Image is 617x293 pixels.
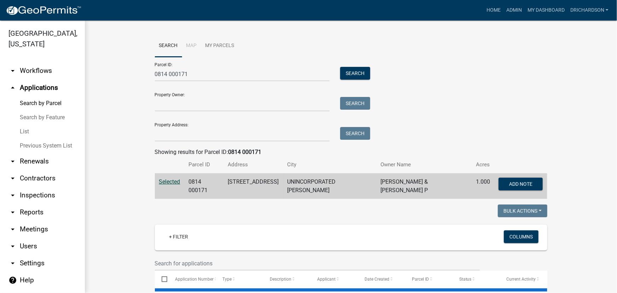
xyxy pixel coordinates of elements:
[504,230,539,243] button: Columns
[500,271,547,288] datatable-header-cell: Current Activity
[159,178,180,185] a: Selected
[263,271,310,288] datatable-header-cell: Description
[484,4,504,17] a: Home
[499,178,543,190] button: Add Note
[412,277,429,282] span: Parcel ID
[525,4,567,17] a: My Dashboard
[155,148,547,156] div: Showing results for Parcel ID:
[163,230,194,243] a: + Filter
[317,277,336,282] span: Applicant
[228,149,262,155] strong: 0814 000171
[224,173,283,199] td: [STREET_ADDRESS]
[340,67,370,80] button: Search
[8,225,17,234] i: arrow_drop_down
[216,271,263,288] datatable-header-cell: Type
[283,173,377,199] td: UNINCORPORATED [PERSON_NAME]
[8,191,17,200] i: arrow_drop_down
[201,35,239,57] a: My Parcels
[224,156,283,173] th: Address
[8,242,17,251] i: arrow_drop_down
[509,181,532,187] span: Add Note
[376,156,472,173] th: Owner Name
[365,277,389,282] span: Date Created
[8,157,17,166] i: arrow_drop_down
[507,277,536,282] span: Current Activity
[504,4,525,17] a: Admin
[283,156,377,173] th: City
[358,271,405,288] datatable-header-cell: Date Created
[498,205,547,217] button: Bulk Actions
[8,208,17,217] i: arrow_drop_down
[8,84,17,92] i: arrow_drop_up
[168,271,216,288] datatable-header-cell: Application Number
[155,256,480,271] input: Search for applications
[472,173,494,199] td: 1.000
[270,277,291,282] span: Description
[155,271,168,288] datatable-header-cell: Select
[175,277,214,282] span: Application Number
[459,277,472,282] span: Status
[567,4,611,17] a: drichardson
[376,173,472,199] td: [PERSON_NAME] & [PERSON_NAME] P
[8,259,17,268] i: arrow_drop_down
[340,127,370,140] button: Search
[472,156,494,173] th: Acres
[8,67,17,75] i: arrow_drop_down
[8,276,17,285] i: help
[185,156,224,173] th: Parcel ID
[8,174,17,183] i: arrow_drop_down
[155,35,182,57] a: Search
[185,173,224,199] td: 0814 000171
[405,271,453,288] datatable-header-cell: Parcel ID
[453,271,500,288] datatable-header-cell: Status
[310,271,358,288] datatable-header-cell: Applicant
[222,277,232,282] span: Type
[340,97,370,110] button: Search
